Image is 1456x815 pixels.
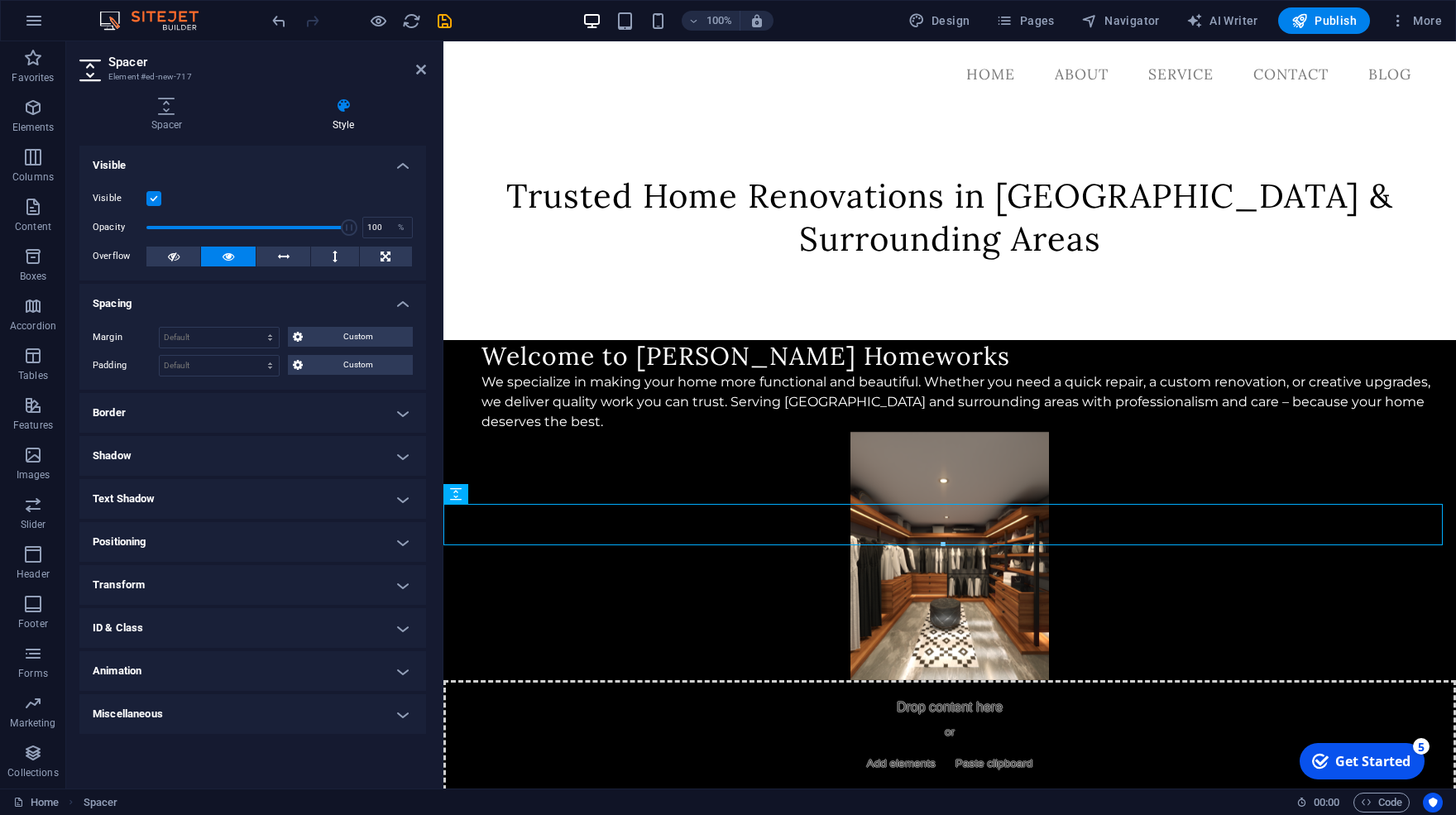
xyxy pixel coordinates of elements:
[122,2,139,18] div: 5
[288,327,413,347] button: Custom
[368,11,388,31] button: Click here to leave preview mode and continue editing
[12,71,54,84] p: Favorites
[1423,793,1443,813] button: Usercentrics
[79,284,426,314] h4: Spacing
[706,11,733,31] h6: 100%
[93,356,159,376] label: Padding
[989,7,1061,34] button: Pages
[505,711,596,734] span: Paste clipboard
[401,11,421,31] button: reload
[288,355,413,375] button: Custom
[95,11,219,31] img: Editor Logo
[1390,12,1442,29] span: More
[79,98,261,132] h4: Spacer
[682,11,740,31] button: 100%
[750,13,764,28] i: On resize automatically adjust zoom level to fit chosen device.
[269,11,289,31] button: undo
[84,793,118,813] nav: breadcrumb
[10,717,55,730] p: Marketing
[308,355,408,375] span: Custom
[79,393,426,433] h4: Border
[1075,7,1166,34] button: Navigator
[435,12,454,31] i: Save (Ctrl+S)
[108,55,426,70] h2: Spacer
[1353,793,1410,813] button: Code
[108,70,393,84] h3: Element #ed-new-717
[18,667,48,680] p: Forms
[93,247,146,266] label: Overflow
[79,651,426,691] h4: Animation
[79,146,426,175] h4: Visible
[93,328,159,348] label: Margin
[1291,12,1357,29] span: Publish
[10,319,56,333] p: Accordion
[13,419,53,432] p: Features
[79,694,426,734] h4: Miscellaneous
[1180,7,1265,34] button: AI Writer
[908,12,970,29] span: Design
[1296,793,1340,813] h6: Session time
[270,12,289,31] i: Undo: Add element (Ctrl+Z)
[1361,793,1402,813] span: Code
[17,568,50,581] p: Header
[1186,12,1258,29] span: AI Writer
[79,608,426,648] h4: ID & Class
[79,565,426,605] h4: Transform
[20,270,47,283] p: Boxes
[18,369,48,382] p: Tables
[21,518,46,531] p: Slider
[1278,7,1370,34] button: Publish
[84,793,118,813] span: Click to select. Double-click to edit
[93,223,146,232] label: Opacity
[79,522,426,562] h4: Positioning
[79,479,426,519] h4: Text Shadow
[261,98,426,132] h4: Style
[12,121,55,134] p: Elements
[402,12,421,31] i: Reload page
[308,327,408,347] span: Custom
[1314,793,1339,813] span: 00 00
[996,12,1054,29] span: Pages
[13,793,59,813] a: Click to cancel selection. Double-click to open Pages
[1383,7,1449,34] button: More
[17,468,50,482] p: Images
[1325,796,1328,808] span: :
[902,7,977,34] button: Design
[434,11,454,31] button: save
[15,220,51,233] p: Content
[93,189,146,209] label: Visible
[417,711,499,734] span: Add elements
[18,617,48,630] p: Footer
[9,7,134,43] div: Get Started 5 items remaining, 0% complete
[7,766,58,779] p: Collections
[45,16,120,34] div: Get Started
[79,436,426,476] h4: Shadow
[12,170,54,184] p: Columns
[1081,12,1160,29] span: Navigator
[389,218,412,237] div: %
